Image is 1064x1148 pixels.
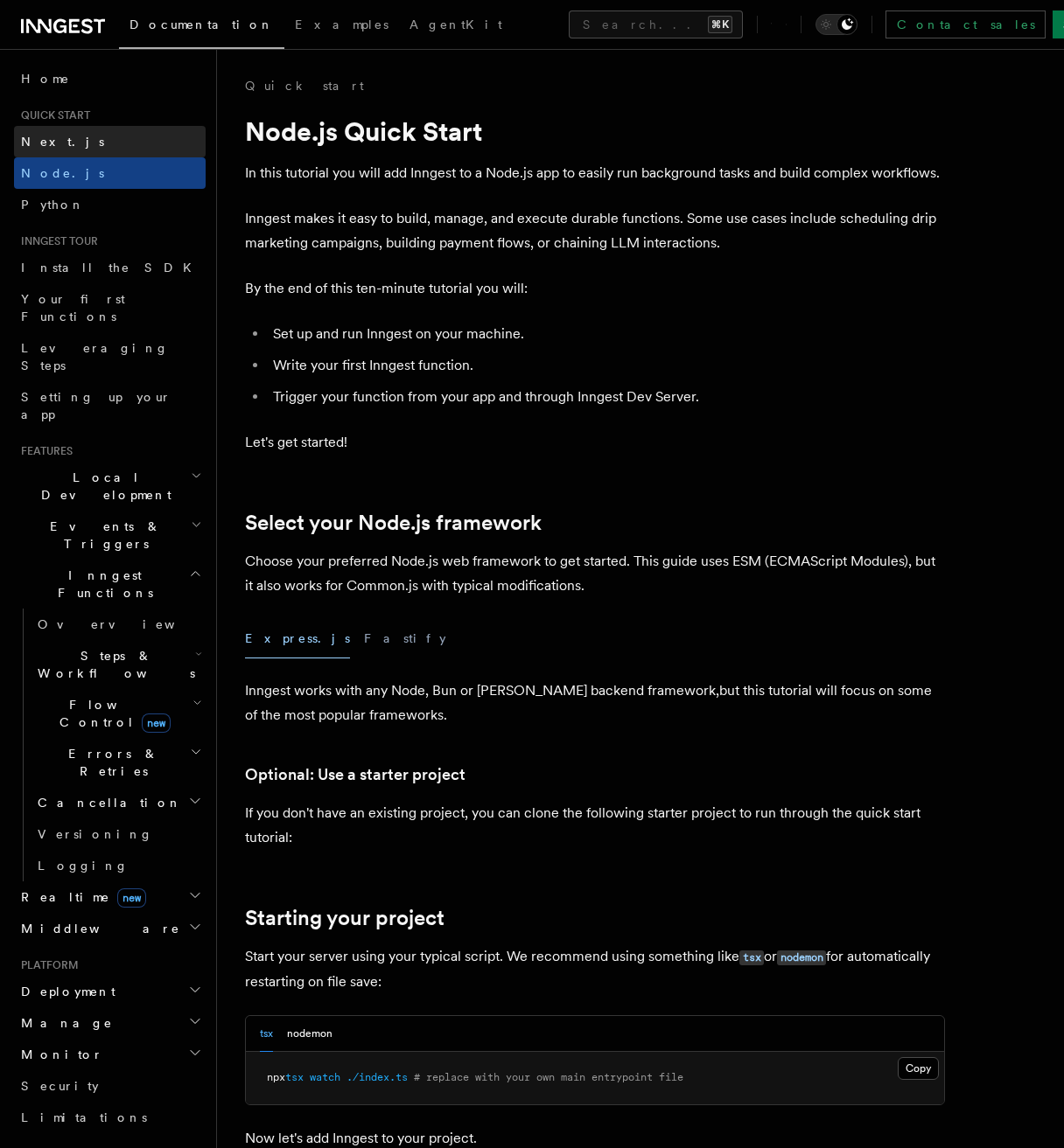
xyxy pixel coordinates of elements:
span: new [117,888,146,908]
span: Realtime [14,888,146,906]
span: Monitor [14,1046,103,1063]
span: AgentKit [409,17,502,31]
span: Logging [38,859,129,873]
button: Events & Triggers [14,511,206,560]
span: watch [310,1071,340,1083]
code: nodemon [777,950,826,965]
button: Fastify [364,619,446,658]
a: Next.js [14,126,206,157]
a: Leveraging Steps [14,332,206,381]
span: Local Development [14,469,191,504]
span: Manage [14,1014,113,1032]
span: Inngest tour [14,234,98,248]
span: Versioning [38,827,153,841]
span: Security [21,1079,99,1093]
a: Security [14,1070,206,1102]
button: Local Development [14,462,206,511]
button: Steps & Workflows [31,640,206,689]
a: Starting your project [245,906,444,930]
button: Errors & Retries [31,738,206,787]
span: Flow Control [31,696,192,731]
button: Express.js [245,619,350,658]
a: Logging [31,850,206,881]
a: Documentation [119,5,284,49]
a: Examples [284,5,399,47]
p: In this tutorial you will add Inngest to a Node.js app to easily run background tasks and build c... [245,161,945,185]
p: Start your server using your typical script. We recommend using something like or for automatical... [245,944,945,994]
a: tsx [739,948,764,964]
button: Monitor [14,1039,206,1070]
a: Contact sales [885,10,1046,38]
a: Your first Functions [14,283,206,332]
button: Inngest Functions [14,560,206,609]
a: Node.js [14,157,206,189]
span: Examples [295,17,388,31]
span: Overview [38,617,218,631]
button: Manage [14,1007,206,1039]
button: Copy [898,1057,939,1080]
a: Select your Node.js framework [245,511,542,535]
button: Search...⌘K [569,10,743,38]
div: Inngest Functions [14,609,206,881]
kbd: ⌘K [708,16,732,33]
span: new [142,713,171,733]
span: Features [14,444,73,458]
span: Errors & Retries [31,745,190,780]
a: Limitations [14,1102,206,1133]
span: Limitations [21,1110,147,1124]
li: Set up and run Inngest on your machine. [268,322,945,346]
span: ./index.ts [346,1071,408,1083]
span: Quick start [14,108,90,122]
span: Inngest Functions [14,567,189,602]
a: Install the SDK [14,252,206,283]
button: Middleware [14,913,206,944]
p: Let's get started! [245,430,945,455]
span: Setting up your app [21,390,171,421]
button: Realtimenew [14,881,206,913]
button: Flow Controlnew [31,689,206,738]
span: Platform [14,958,79,972]
p: Inngest makes it easy to build, manage, and execute durable functions. Some use cases include sch... [245,206,945,255]
span: Cancellation [31,794,182,811]
span: tsx [285,1071,304,1083]
span: Middleware [14,920,180,937]
p: If you don't have an existing project, you can clone the following starter project to run through... [245,801,945,850]
button: tsx [260,1016,273,1052]
a: AgentKit [399,5,513,47]
span: Deployment [14,983,115,1000]
p: Inngest works with any Node, Bun or [PERSON_NAME] backend framework,but this tutorial will focus ... [245,678,945,727]
button: nodemon [287,1016,332,1052]
a: nodemon [777,948,826,964]
button: Deployment [14,976,206,1007]
a: Overview [31,609,206,640]
p: By the end of this ten-minute tutorial you will: [245,276,945,301]
span: Python [21,198,85,212]
li: Write your first Inngest function. [268,353,945,378]
span: Steps & Workflows [31,647,195,682]
span: Leveraging Steps [21,341,169,372]
code: tsx [739,950,764,965]
a: Home [14,63,206,94]
span: Events & Triggers [14,518,191,553]
li: Trigger your function from your app and through Inngest Dev Server. [268,385,945,409]
span: npx [267,1071,285,1083]
h1: Node.js Quick Start [245,115,945,147]
a: Setting up your app [14,381,206,430]
span: Node.js [21,166,104,180]
button: Toggle dark mode [815,14,857,35]
a: Optional: Use a starter project [245,762,465,787]
span: Install the SDK [21,261,202,275]
a: Versioning [31,818,206,850]
span: Home [21,70,70,87]
span: # replace with your own main entrypoint file [414,1071,683,1083]
span: Documentation [129,17,274,31]
a: Python [14,189,206,220]
button: Cancellation [31,787,206,818]
span: Next.js [21,135,104,149]
span: Your first Functions [21,292,125,324]
a: Quick start [245,77,364,94]
p: Choose your preferred Node.js web framework to get started. This guide uses ESM (ECMAScript Modul... [245,549,945,598]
